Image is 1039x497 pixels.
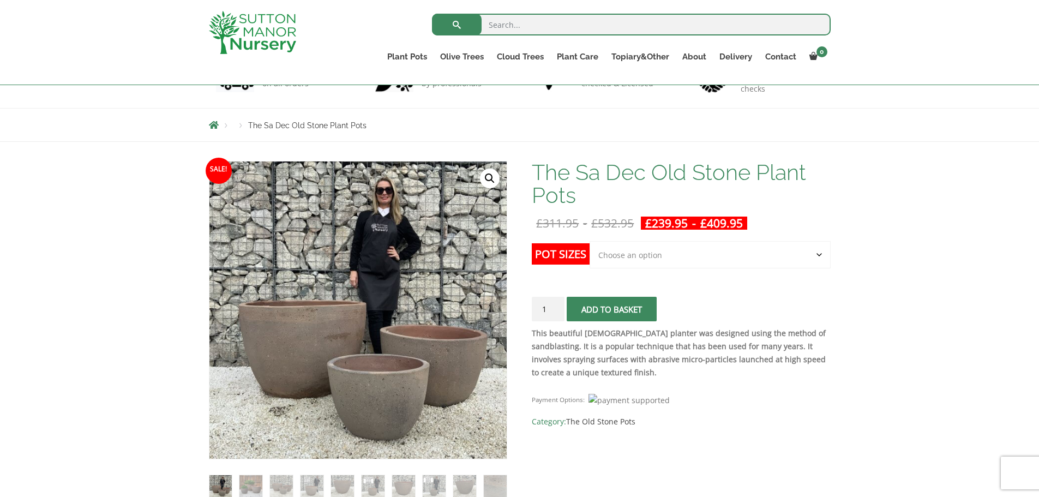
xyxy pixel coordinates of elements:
[532,243,590,265] label: Pot Sizes
[567,297,657,321] button: Add to basket
[591,215,634,231] bdi: 532.95
[605,49,676,64] a: Topiary&Other
[532,297,564,321] input: Product quantity
[566,416,635,427] a: The Old Stone Pots
[532,328,826,378] strong: This beautiful [DEMOGRAPHIC_DATA] planter was designed using the method of sandblasting. It is a ...
[536,215,579,231] bdi: 311.95
[713,49,759,64] a: Delivery
[432,14,831,35] input: Search...
[381,49,434,64] a: Plant Pots
[588,394,670,407] img: payment supported
[645,215,652,231] span: £
[434,49,490,64] a: Olive Trees
[803,49,831,64] a: 0
[209,121,831,129] nav: Breadcrumbs
[536,215,543,231] span: £
[591,215,598,231] span: £
[532,217,638,230] del: -
[248,121,367,130] span: The Sa Dec Old Stone Plant Pots
[700,215,743,231] bdi: 409.95
[480,169,500,188] a: View full-screen image gallery
[700,215,707,231] span: £
[490,49,550,64] a: Cloud Trees
[645,215,688,231] bdi: 239.95
[759,49,803,64] a: Contact
[641,217,747,230] ins: -
[816,46,827,57] span: 0
[550,49,605,64] a: Plant Care
[209,11,296,54] img: logo
[676,49,713,64] a: About
[532,415,830,428] span: Category:
[532,161,830,207] h1: The Sa Dec Old Stone Plant Pots
[206,158,232,184] span: Sale!
[532,396,585,404] small: Payment Options:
